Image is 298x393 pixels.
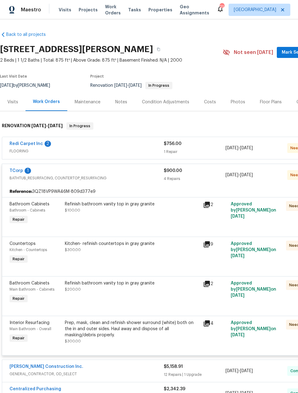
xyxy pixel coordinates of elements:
span: [GEOGRAPHIC_DATA] [234,7,276,13]
div: 1 [25,168,31,174]
span: $300.00 [65,248,81,252]
span: - [225,368,253,374]
span: Geo Assignments [180,4,209,16]
span: [DATE] [129,83,142,88]
span: [DATE] [240,146,253,150]
span: - [225,145,253,151]
span: $200.00 [65,288,81,291]
span: Main Bathroom - Overall [10,327,51,331]
span: Approved by [PERSON_NAME] on [231,281,276,298]
span: [DATE] [240,173,253,177]
span: Work Orders [105,4,121,16]
span: BATHTUB_RESURFACING, COUNTERTOP_RESURFACING [10,175,164,181]
span: Project [90,74,104,78]
span: Repair [10,335,27,341]
a: Centralized Purchasing [10,387,61,391]
span: $100.00 [65,208,80,212]
span: Projects [79,7,98,13]
span: Repair [10,216,27,223]
div: 4 Repairs [164,176,225,182]
div: Floor Plans [260,99,282,105]
span: $756.00 [164,142,182,146]
span: Approved by [PERSON_NAME] on [231,242,276,258]
span: - [225,172,253,178]
div: Costs [204,99,216,105]
span: Bathroom Cabinets [10,281,49,285]
div: Prep, mask, clean and refinish shower surround (white) both on the in and outer sides. Haul away ... [65,320,199,338]
span: FLOORING [10,148,164,154]
span: Properties [148,7,172,13]
div: Photos [231,99,245,105]
div: 4 [203,320,227,327]
span: [DATE] [231,214,245,219]
span: Kitchen - Countertops [10,248,47,252]
span: Main Bathroom - Cabinets [10,288,54,291]
span: Bathroom - Cabinets [10,208,45,212]
div: Condition Adjustments [142,99,189,105]
div: Refinish bathroom vanity top in gray granite [65,201,199,207]
span: In Progress [146,84,172,87]
span: Bathroom Cabinets [10,202,49,206]
div: 9 [203,241,227,248]
b: Reference: [10,189,32,195]
span: $300.00 [65,339,81,343]
a: TCorp [10,169,23,173]
span: [DATE] [225,173,238,177]
div: 12 Repairs | 1 Upgrade [164,372,225,378]
button: Copy Address [153,44,164,55]
div: Work Orders [33,99,60,105]
span: Approved by [PERSON_NAME] on [231,202,276,219]
span: [DATE] [231,333,245,337]
span: - [31,124,63,128]
div: Visits [7,99,18,105]
span: Maestro [21,7,41,13]
span: [DATE] [225,146,238,150]
span: [DATE] [225,369,238,373]
span: Visits [59,7,71,13]
div: 2 [203,280,227,288]
span: Repair [10,256,27,262]
span: [DATE] [240,369,253,373]
span: Approved by [PERSON_NAME] on [231,321,276,337]
span: Renovation [90,83,172,88]
span: GENERAL_CONTRACTOR, OD_SELECT [10,371,164,377]
div: Refinish bathroom vanity top in gray granite [65,280,199,286]
span: [DATE] [231,254,245,258]
div: 21 [220,4,224,10]
span: Repair [10,296,27,302]
div: Notes [115,99,127,105]
span: - [114,83,142,88]
span: [DATE] [31,124,46,128]
a: [PERSON_NAME] Construction Inc. [10,364,83,369]
span: In Progress [67,123,93,129]
span: $5,158.91 [164,364,183,369]
div: 2 [45,141,51,147]
span: Countertops [10,242,36,246]
div: 2 [203,201,227,208]
div: Kitchen- refinish countertops in gray granite [65,241,199,247]
span: $2,342.39 [164,387,185,391]
span: Interior Resurfacing [10,321,49,325]
span: [DATE] [114,83,127,88]
span: [DATE] [48,124,63,128]
span: Not seen [DATE] [234,49,273,55]
div: 1 Repair [164,149,225,155]
h6: RENOVATION [2,122,63,130]
div: Maintenance [75,99,100,105]
span: $900.00 [164,169,182,173]
span: [DATE] [231,293,245,298]
span: Tasks [128,8,141,12]
a: Redi Carpet Inc [10,142,43,146]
